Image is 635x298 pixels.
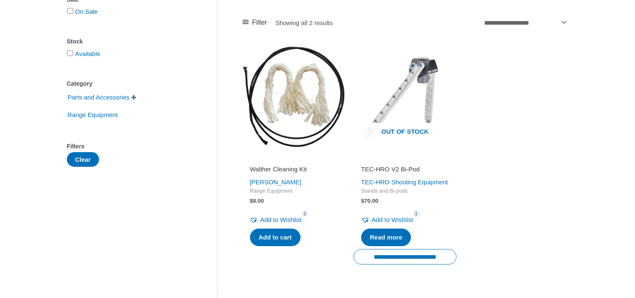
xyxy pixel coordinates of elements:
[275,20,333,26] p: Showing all 2 results
[75,8,98,15] a: On Sale
[67,152,99,167] button: Clear
[252,16,267,29] span: Filter
[67,36,192,48] div: Stock
[250,178,301,186] a: [PERSON_NAME]
[354,45,456,148] img: TEC-HRO V2 Bi-Pod
[481,15,568,29] select: Shop order
[372,216,413,223] span: Add to Wishlist
[361,188,449,195] span: Stands and Bi-pods
[361,153,449,163] iframe: Customer reviews powered by Trustpilot
[67,78,192,90] div: Category
[242,45,345,148] img: Walther Cleaning Kit
[250,153,338,163] iframe: Customer reviews powered by Trustpilot
[75,50,101,57] a: Available
[413,211,420,217] span: 1
[361,165,449,176] a: TEC-HRO V2 Bi-Pod
[67,93,130,100] a: Parts and Accessories
[361,198,378,204] bdi: 70.00
[361,229,411,246] a: Read more about “TEC-HRO V2 Bi-Pod”
[250,188,338,195] span: Range Equipment
[131,94,136,100] span: 
[67,140,192,153] div: Filters
[250,165,338,173] h2: Walther Cleaning Kit
[67,50,73,56] input: Available
[361,165,449,173] h2: TEC-HRO V2 Bi-Pod
[360,123,450,142] span: Out of stock
[67,108,119,122] span: Range Equipment
[354,45,456,148] a: Out of stock
[67,90,130,104] span: Parts and Accessories
[250,198,264,204] bdi: 8.00
[67,111,119,118] a: Range Equipment
[361,214,413,226] a: Add to Wishlist
[250,165,338,176] a: Walther Cleaning Kit
[250,229,301,246] a: Add to cart: “Walther Cleaning Kit”
[242,16,267,29] a: Filter
[361,198,365,204] span: $
[302,211,309,217] span: 2
[260,216,302,223] span: Add to Wishlist
[361,178,448,186] a: TEC-HRO Shooting Equipment
[250,214,302,226] a: Add to Wishlist
[67,8,73,14] input: On Sale
[250,198,253,204] span: $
